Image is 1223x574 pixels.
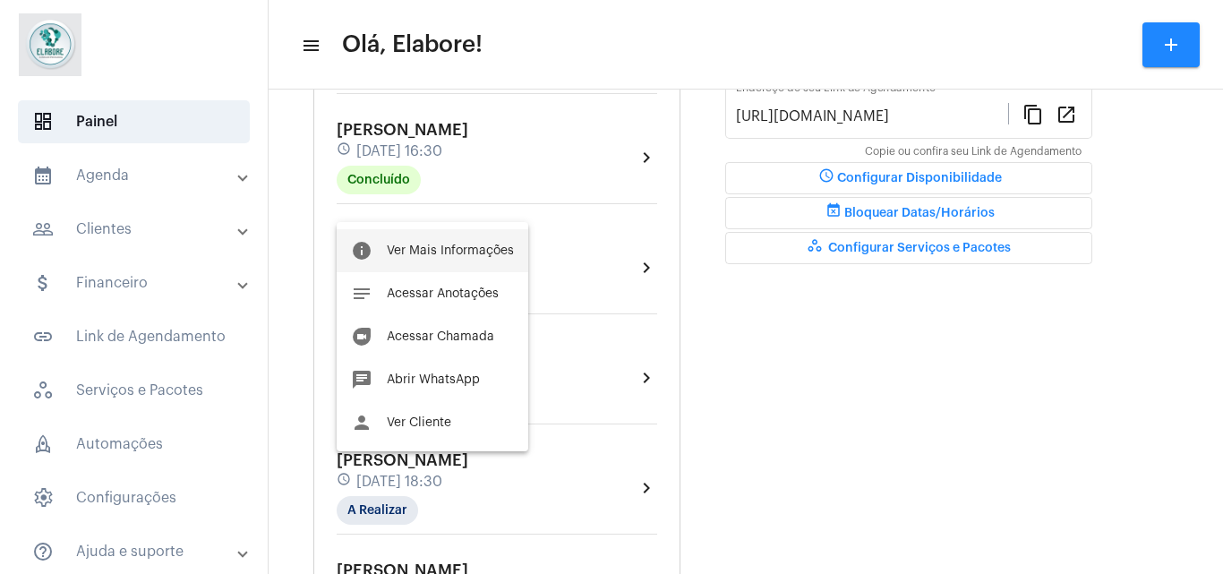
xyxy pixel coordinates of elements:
mat-icon: duo [351,326,372,347]
span: Abrir WhatsApp [387,373,480,386]
span: Acessar Anotações [387,287,499,300]
span: Acessar Chamada [387,330,494,343]
mat-icon: info [351,240,372,261]
span: Ver Cliente [387,416,451,429]
mat-icon: person [351,412,372,433]
span: Ver Mais Informações [387,244,514,257]
mat-icon: notes [351,283,372,304]
mat-icon: chat [351,369,372,390]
